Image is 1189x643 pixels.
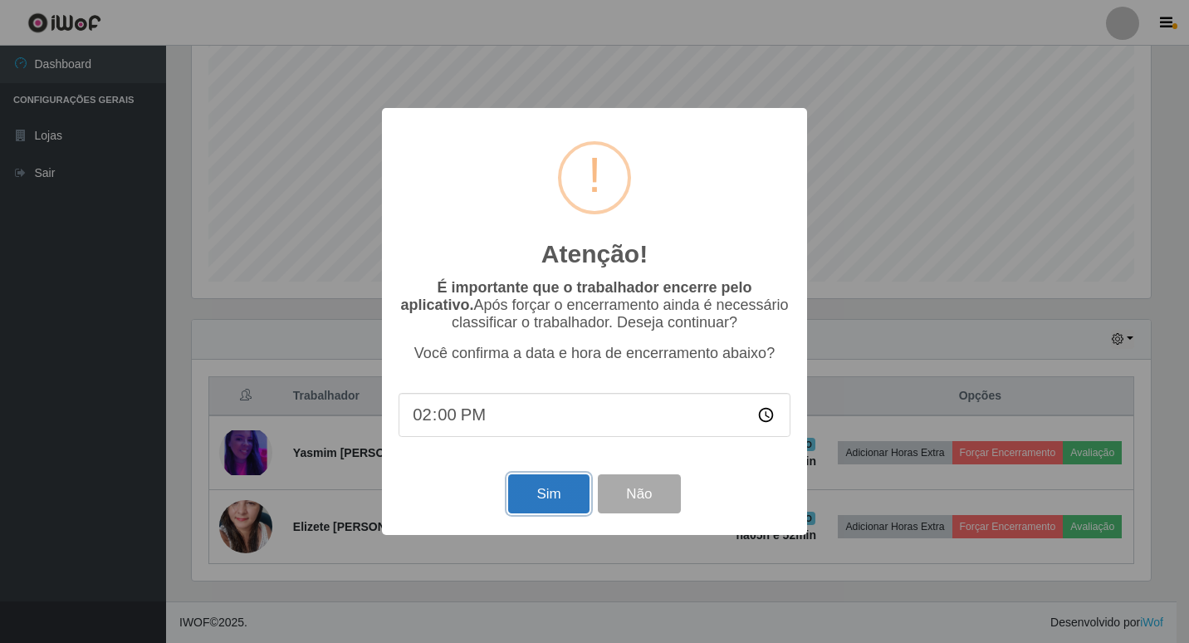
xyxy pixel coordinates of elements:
[399,279,790,331] p: Após forçar o encerramento ainda é necessário classificar o trabalhador. Deseja continuar?
[399,345,790,362] p: Você confirma a data e hora de encerramento abaixo?
[508,474,589,513] button: Sim
[541,239,648,269] h2: Atenção!
[400,279,751,313] b: É importante que o trabalhador encerre pelo aplicativo.
[598,474,680,513] button: Não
